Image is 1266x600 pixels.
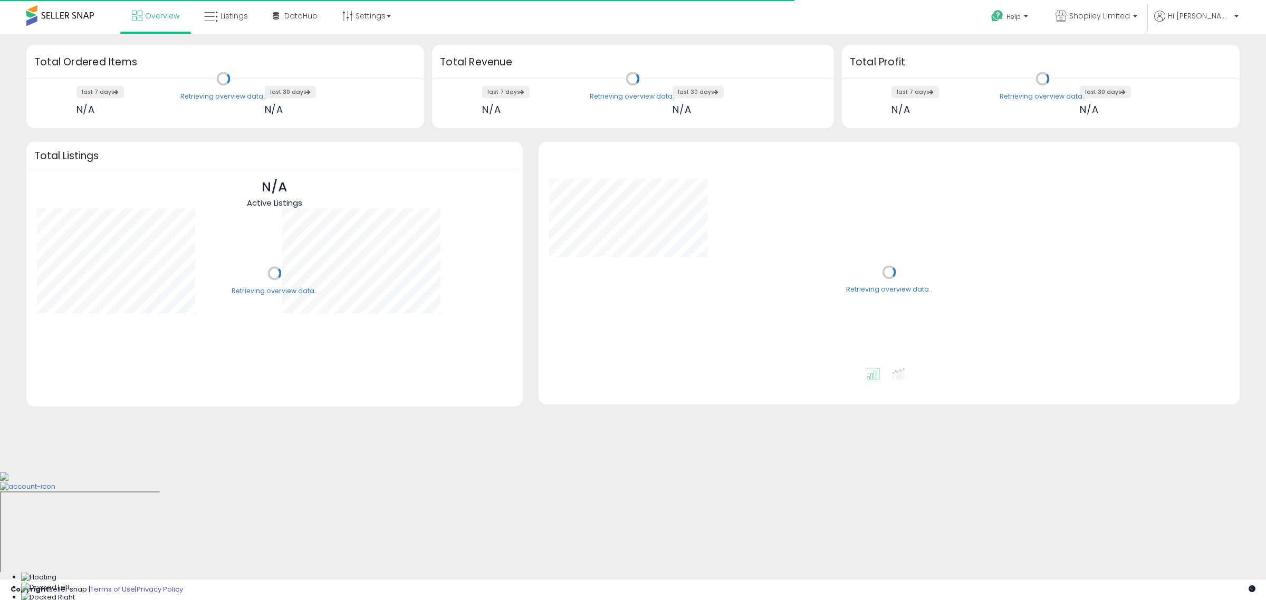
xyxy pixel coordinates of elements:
[983,2,1039,34] a: Help
[180,92,266,101] div: Retrieving overview data..
[21,583,70,593] img: Docked Left
[1069,11,1130,21] span: Shopiley Limited
[1000,92,1086,101] div: Retrieving overview data..
[1006,12,1021,21] span: Help
[21,573,56,583] img: Floating
[846,285,932,295] div: Retrieving overview data..
[232,286,318,296] div: Retrieving overview data..
[284,11,318,21] span: DataHub
[991,9,1004,23] i: Get Help
[1168,11,1231,21] span: Hi [PERSON_NAME]
[145,11,179,21] span: Overview
[220,11,248,21] span: Listings
[1154,11,1239,34] a: Hi [PERSON_NAME]
[590,92,676,101] div: Retrieving overview data..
